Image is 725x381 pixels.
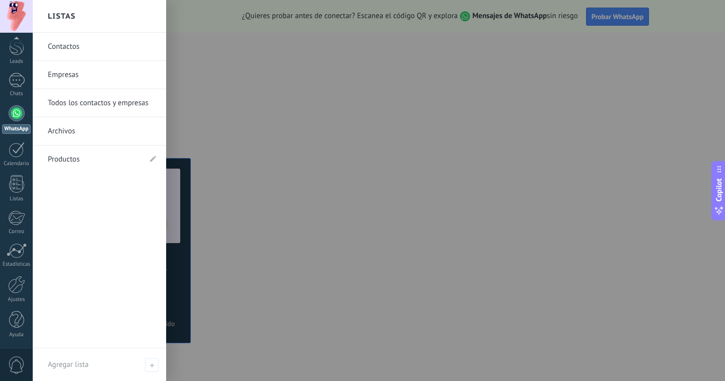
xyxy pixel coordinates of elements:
[2,332,31,338] div: Ayuda
[2,261,31,268] div: Estadísticas
[48,61,156,89] a: Empresas
[48,145,141,174] a: Productos
[2,228,31,235] div: Correo
[2,161,31,167] div: Calendario
[48,117,156,145] a: Archivos
[2,58,31,65] div: Leads
[2,91,31,97] div: Chats
[2,196,31,202] div: Listas
[2,296,31,303] div: Ajustes
[48,89,156,117] a: Todos los contactos y empresas
[714,178,724,201] span: Copilot
[2,124,31,134] div: WhatsApp
[48,1,76,32] h2: Listas
[145,358,159,372] span: Agregar lista
[48,33,156,61] a: Contactos
[48,360,89,369] span: Agregar lista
